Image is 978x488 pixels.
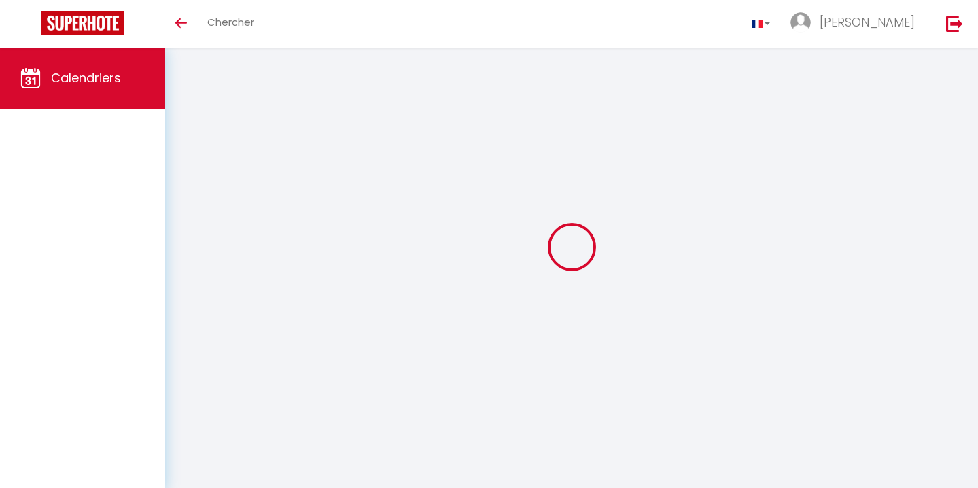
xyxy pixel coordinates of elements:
[790,12,811,33] img: ...
[946,15,963,32] img: logout
[207,15,254,29] span: Chercher
[820,14,915,31] span: [PERSON_NAME]
[51,69,121,86] span: Calendriers
[41,11,124,35] img: Super Booking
